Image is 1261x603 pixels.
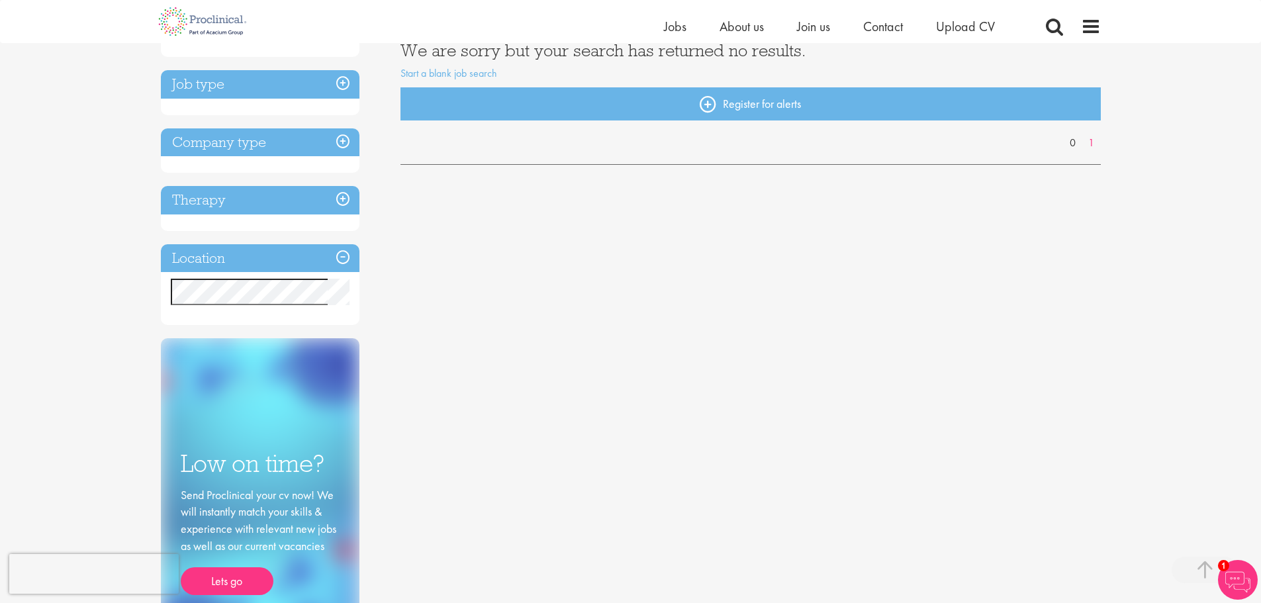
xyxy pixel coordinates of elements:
[181,487,340,596] div: Send Proclinical your cv now! We will instantly match your skills & experience with relevant new ...
[9,554,179,594] iframe: reCAPTCHA
[1218,560,1229,571] span: 1
[400,42,1101,59] h3: We are sorry but your search has returned no results.
[161,186,359,214] h3: Therapy
[797,18,830,35] a: Join us
[1082,136,1101,151] a: 1
[863,18,903,35] a: Contact
[936,18,995,35] a: Upload CV
[664,18,686,35] a: Jobs
[400,66,497,80] a: Start a blank job search
[1218,560,1258,600] img: Chatbot
[1063,136,1082,151] a: 0
[181,567,273,595] a: Lets go
[400,87,1101,120] a: Register for alerts
[161,244,359,273] h3: Location
[720,18,764,35] a: About us
[181,451,340,477] h3: Low on time?
[161,128,359,157] h3: Company type
[161,70,359,99] h3: Job type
